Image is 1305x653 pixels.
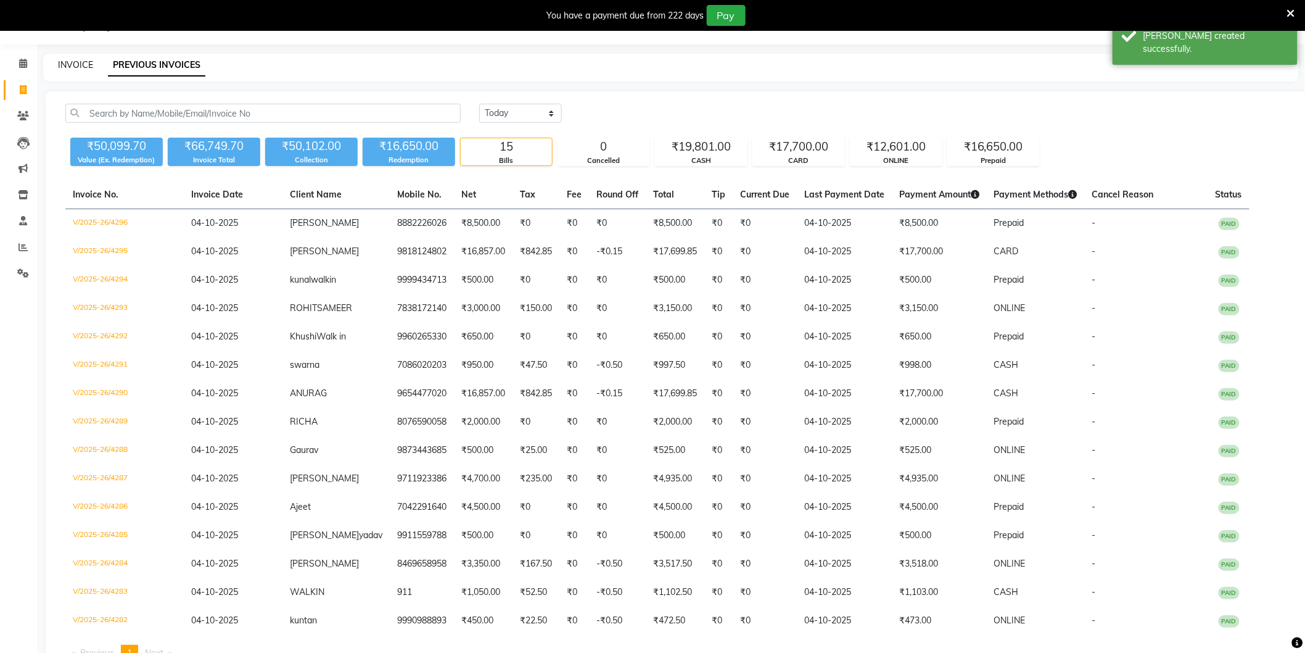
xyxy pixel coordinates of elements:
[454,351,513,380] td: ₹950.00
[707,5,746,26] button: Pay
[797,380,892,408] td: 04-10-2025
[454,294,513,323] td: ₹3,000.00
[1092,558,1096,569] span: -
[559,465,589,493] td: ₹0
[892,209,987,238] td: ₹8,500.00
[892,550,987,578] td: ₹3,518.00
[994,615,1026,626] span: ONLINE
[265,155,358,165] div: Collection
[797,408,892,436] td: 04-10-2025
[1219,445,1240,457] span: PAID
[704,323,733,351] td: ₹0
[559,294,589,323] td: ₹0
[753,156,844,166] div: CARD
[390,266,454,294] td: 9999434713
[390,493,454,522] td: 7042291640
[290,444,318,455] span: Gaurav
[390,578,454,607] td: 911
[733,408,797,436] td: ₹0
[290,189,342,200] span: Client Name
[589,522,646,550] td: ₹0
[1092,388,1096,399] span: -
[513,266,559,294] td: ₹0
[290,302,317,314] span: ROHIT
[733,522,797,550] td: ₹0
[191,274,238,285] span: 04-10-2025
[704,607,733,635] td: ₹0
[290,388,327,399] span: ANURAG
[1219,246,1240,259] span: PAID
[892,323,987,351] td: ₹650.00
[290,274,311,285] span: kunal
[390,209,454,238] td: 8882226026
[191,217,238,228] span: 04-10-2025
[454,408,513,436] td: ₹2,000.00
[733,323,797,351] td: ₹0
[753,138,844,156] div: ₹17,700.00
[65,493,184,522] td: V/2025-26/4286
[733,380,797,408] td: ₹0
[646,607,704,635] td: ₹472.50
[65,238,184,266] td: V/2025-26/4295
[994,444,1026,455] span: ONLINE
[547,9,704,22] div: You have a payment due from 222 days
[646,465,704,493] td: ₹4,935.00
[994,217,1024,228] span: Prepaid
[850,156,942,166] div: ONLINE
[656,138,747,156] div: ₹19,801.00
[191,501,238,512] span: 04-10-2025
[948,156,1039,166] div: Prepaid
[191,473,238,484] span: 04-10-2025
[65,522,184,550] td: V/2025-26/4285
[513,607,559,635] td: ₹22.50
[520,189,535,200] span: Tax
[168,155,260,165] div: Invoice Total
[1219,303,1240,315] span: PAID
[1092,217,1096,228] span: -
[704,294,733,323] td: ₹0
[797,522,892,550] td: 04-10-2025
[994,274,1024,285] span: Prepaid
[290,501,311,512] span: Ajeet
[454,522,513,550] td: ₹500.00
[733,351,797,380] td: ₹0
[461,156,552,166] div: Bills
[513,294,559,323] td: ₹150.00
[290,359,319,370] span: swarna
[892,578,987,607] td: ₹1,103.00
[797,209,892,238] td: 04-10-2025
[589,550,646,578] td: -₹0.50
[65,294,184,323] td: V/2025-26/4293
[797,465,892,493] td: 04-10-2025
[704,578,733,607] td: ₹0
[390,323,454,351] td: 9960265330
[1092,615,1096,626] span: -
[994,586,1019,597] span: CASH
[1219,473,1240,486] span: PAID
[397,189,442,200] span: Mobile No.
[390,238,454,266] td: 9818124802
[797,323,892,351] td: 04-10-2025
[646,522,704,550] td: ₹500.00
[558,156,649,166] div: Cancelled
[646,380,704,408] td: ₹17,699.85
[513,465,559,493] td: ₹235.00
[646,238,704,266] td: ₹17,699.85
[567,189,582,200] span: Fee
[704,436,733,465] td: ₹0
[390,408,454,436] td: 8076590058
[290,586,316,597] span: WALK
[191,302,238,314] span: 04-10-2025
[1219,331,1240,344] span: PAID
[797,578,892,607] td: 04-10-2025
[290,615,317,626] span: kuntan
[646,493,704,522] td: ₹4,500.00
[733,238,797,266] td: ₹0
[994,416,1024,427] span: Prepaid
[454,436,513,465] td: ₹500.00
[316,331,346,342] span: Walk in
[589,323,646,351] td: ₹0
[589,238,646,266] td: -₹0.15
[65,104,461,123] input: Search by Name/Mobile/Email/Invoice No
[390,607,454,635] td: 9990988893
